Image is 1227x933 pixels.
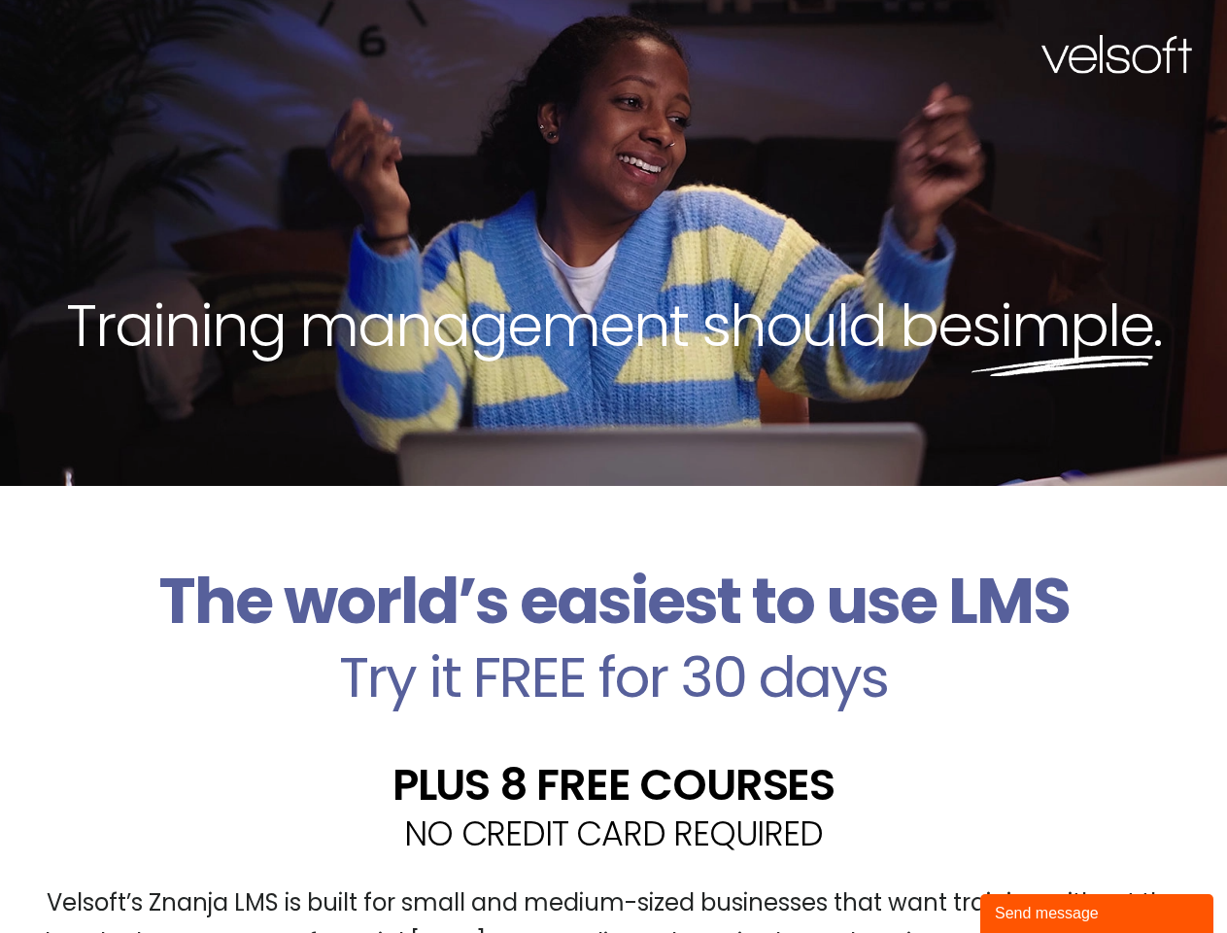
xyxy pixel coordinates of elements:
[980,890,1217,933] iframe: chat widget
[15,816,1212,850] h2: NO CREDIT CARD REQUIRED
[15,649,1212,706] h2: Try it FREE for 30 days
[971,285,1153,366] span: simple
[15,564,1212,639] h2: The world’s easiest to use LMS
[35,288,1192,363] h2: Training management should be .
[15,763,1212,807] h2: PLUS 8 FREE COURSES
